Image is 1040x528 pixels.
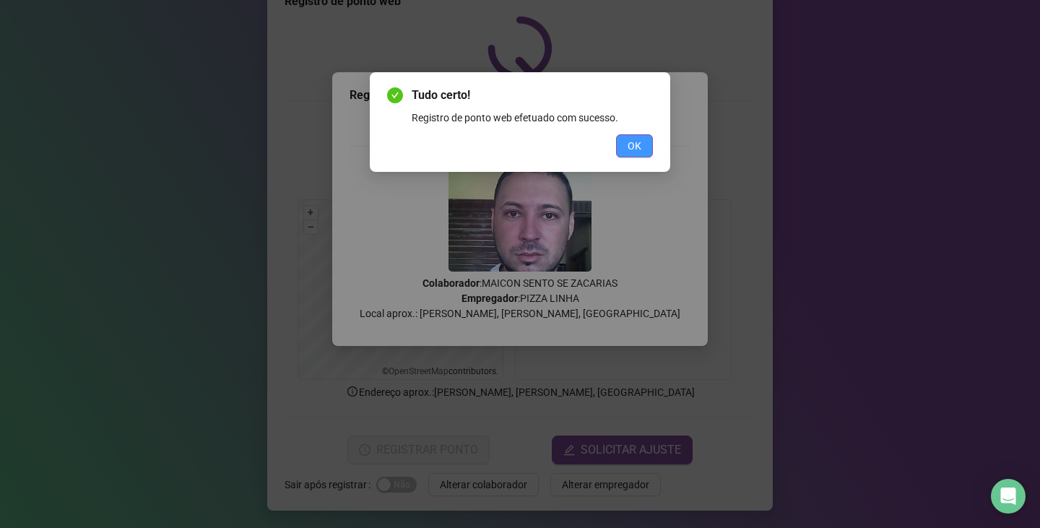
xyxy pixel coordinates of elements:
[387,87,403,103] span: check-circle
[412,110,653,126] div: Registro de ponto web efetuado com sucesso.
[616,134,653,157] button: OK
[991,479,1026,514] div: Open Intercom Messenger
[628,138,641,154] span: OK
[412,87,653,104] span: Tudo certo!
